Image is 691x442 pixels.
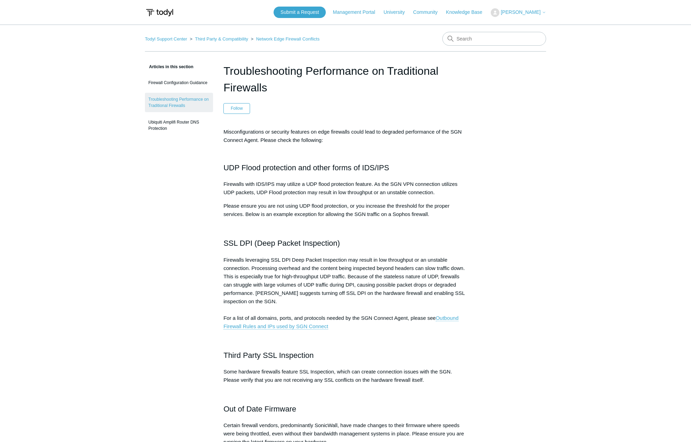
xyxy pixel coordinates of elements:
p: Some hardware firewalls feature SSL Inspection, which can create connection issues with the SGN. ... [223,368,468,384]
li: Network Edge Firewall Conflicts [249,36,320,42]
h2: UDP Flood protection and other forms of IDS/IPS [223,150,468,174]
p: Firewalls leveraging SSL DPI Deep Packet Inspection may result in low throughput or an unstable c... [223,256,468,331]
a: Community [413,9,445,16]
a: Ubiquiti Amplifi Router DNS Protection [145,116,213,135]
a: Troubleshooting Performance on Traditional Firewalls [145,93,213,112]
li: Todyl Support Center [145,36,188,42]
h2: Third Party SSL Inspection [223,349,468,361]
a: Outbound Firewall Rules and IPs used by SGN Connect [223,315,459,330]
a: Knowledge Base [446,9,489,16]
a: Network Edge Firewall Conflicts [256,36,320,42]
p: Firewalls with IDS/IPS may utilize a UDP flood protection feature. As the SGN VPN connection util... [223,180,468,197]
a: University [384,9,412,16]
input: Search [442,32,546,46]
p: Misconfigurations or security features on edge firewalls could lead to degraded performance of th... [223,128,468,144]
button: [PERSON_NAME] [491,8,546,17]
a: Third Party & Compatibility [195,36,248,42]
span: Articles in this section [145,64,193,69]
a: Submit a Request [274,7,326,18]
span: [PERSON_NAME] [501,9,541,15]
a: Management Portal [333,9,382,16]
h2: SSL DPI (Deep Packet Inspection) [223,237,468,249]
h2: Out of Date Firmware [223,403,468,415]
h1: Troubleshooting Performance on Traditional Firewalls [223,63,468,96]
a: Firewall Configuration Guidance [145,76,213,89]
a: Todyl Support Center [145,36,187,42]
p: Please ensure you are not using UDP flood protection, or you increase the threshold for the prope... [223,202,468,218]
img: Todyl Support Center Help Center home page [145,6,174,19]
li: Third Party & Compatibility [188,36,250,42]
button: Follow Article [223,103,250,114]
